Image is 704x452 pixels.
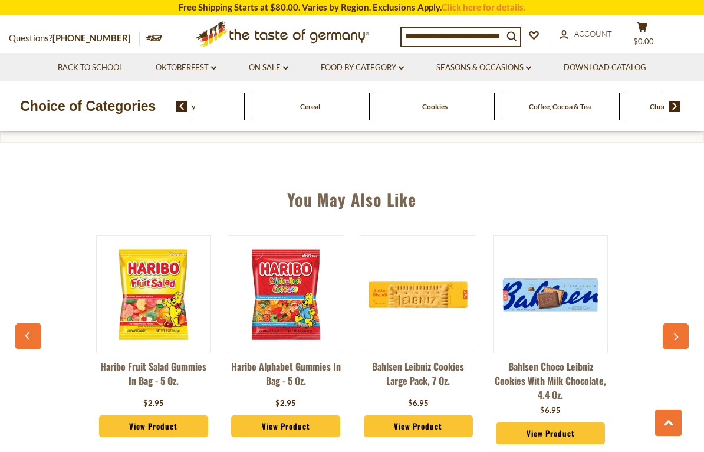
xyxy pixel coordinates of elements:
[229,238,343,351] img: Haribo Alphabet Gummies in Bag - 5 oz.
[496,422,605,445] a: View Product
[156,61,216,74] a: Oktoberfest
[249,61,288,74] a: On Sale
[176,101,187,112] img: previous arrow
[52,32,131,43] a: [PHONE_NUMBER]
[564,61,646,74] a: Download Catalog
[633,37,654,46] span: $0.00
[9,31,140,46] p: Questions?
[408,398,429,410] div: $6.95
[422,102,448,111] a: Cookies
[361,238,475,351] img: Bahlsen Leibniz Cookies Large Pack, 7 oz.
[669,101,680,112] img: next arrow
[96,359,210,395] a: Haribo Fruit Salad Gummies in Bag - 5 oz.
[21,172,683,221] div: You May Also Like
[442,2,525,12] a: Click here for details.
[624,21,660,51] button: $0.00
[540,405,561,417] div: $6.95
[493,359,607,402] a: Bahlsen Choco Leibniz Cookies with Milk Chocolate, 4.4 oz.
[574,29,612,38] span: Account
[231,415,340,438] a: View Product
[361,359,475,395] a: Bahlsen Leibniz Cookies Large Pack, 7 oz.
[275,398,296,410] div: $2.95
[560,28,612,41] a: Account
[321,61,404,74] a: Food By Category
[364,415,473,438] a: View Product
[143,398,164,410] div: $2.95
[300,102,320,111] a: Cereal
[494,238,607,351] img: Bahlsen Choco Leibniz Cookies with Milk Chocolate, 4.4 oz.
[97,238,210,351] img: Haribo Fruit Salad Gummies in Bag - 5 oz.
[175,102,195,111] a: Candy
[436,61,531,74] a: Seasons & Occasions
[58,61,123,74] a: Back to School
[99,415,208,438] a: View Product
[229,359,343,395] a: Haribo Alphabet Gummies in Bag - 5 oz.
[529,102,591,111] a: Coffee, Cocoa & Tea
